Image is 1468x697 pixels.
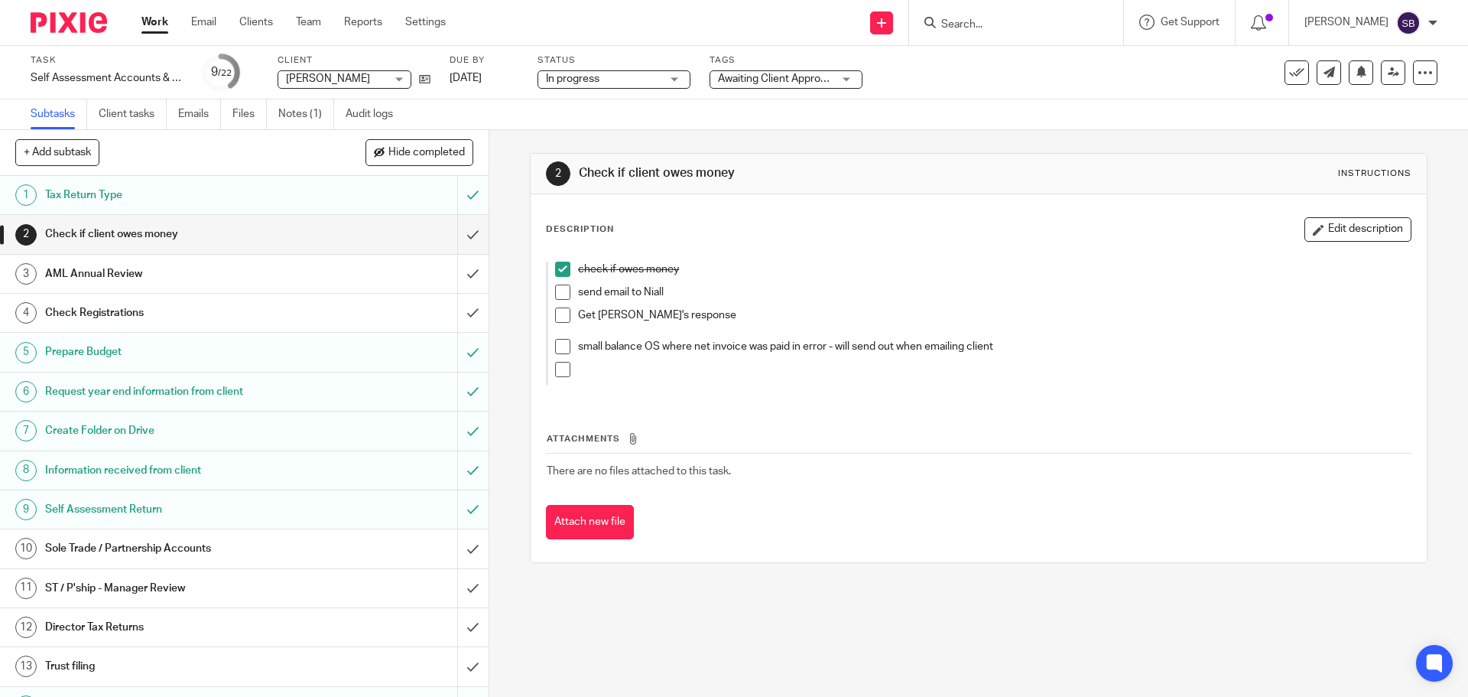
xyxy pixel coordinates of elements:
div: 11 [15,578,37,599]
h1: Request year end information from client [45,380,310,403]
label: Client [278,54,430,67]
button: + Add subtask [15,139,99,165]
p: send email to Niall [578,285,1379,300]
img: svg%3E [1396,11,1421,35]
label: Status [538,54,690,67]
div: 6 [15,381,37,402]
span: Hide completed [388,147,465,159]
h1: AML Annual Review [45,262,310,285]
h1: Self Assessment Return [45,498,310,521]
h1: Check if client owes money [45,223,310,246]
div: 12 [15,617,37,638]
div: 3 [15,263,37,285]
a: Audit logs [346,99,404,129]
span: [DATE] [450,73,482,83]
span: Get Support [1161,17,1220,28]
h1: Check Registrations [45,301,310,324]
div: 1 [15,184,37,206]
a: Reports [344,15,382,30]
a: Settings [405,15,446,30]
img: Pixie [31,12,107,33]
div: Self Assessment Accounts &amp; Tax Returns [31,70,183,86]
h1: Director Tax Returns [45,616,310,639]
a: Notes (1) [278,99,334,129]
div: 4 [15,302,37,324]
span: In progress [546,73,599,84]
div: 2 [15,224,37,246]
div: 7 [15,420,37,441]
span: There are no files attached to this task. [547,466,731,477]
div: 9 [15,499,37,520]
div: 8 [15,460,37,481]
label: Due by [450,54,518,67]
a: Work [141,15,168,30]
label: Task [31,54,183,67]
button: Attach new file [546,505,634,539]
h1: Information received from client [45,459,310,482]
p: small balance OS where net invoice was paid in error - will send out when emailing client [578,339,1379,354]
input: Search [940,18,1077,32]
a: Clients [239,15,273,30]
p: check if owes money [578,262,1379,277]
div: Self Assessment Accounts & Tax Returns [31,70,183,86]
a: Subtasks [31,99,87,129]
div: 10 [15,538,37,559]
div: 13 [15,656,37,677]
h1: ST / P'ship - Manager Review [45,577,310,600]
p: Description [546,223,614,236]
div: 5 [15,342,37,363]
a: Email [191,15,216,30]
a: Team [296,15,321,30]
small: /22 [218,69,232,77]
h1: Trust filing [45,655,310,678]
span: Attachments [547,435,620,443]
span: [PERSON_NAME] [286,73,370,84]
button: Hide completed [365,139,473,165]
h1: Create Folder on Drive [45,419,310,442]
label: Tags [710,54,862,67]
h1: Sole Trade / Partnership Accounts [45,537,310,560]
div: 2 [546,161,570,186]
h1: Prepare Budget [45,340,310,363]
h1: Tax Return Type [45,184,310,207]
div: Instructions [1338,168,1411,180]
h1: Check if client owes money [579,165,1012,181]
div: 9 [211,64,232,81]
span: Awaiting Client Approval [718,73,833,84]
a: Emails [178,99,221,129]
p: Get [PERSON_NAME]'s response [578,308,1379,323]
a: Client tasks [99,99,167,129]
button: Edit description [1304,217,1411,242]
p: [PERSON_NAME] [1304,15,1388,30]
a: Files [232,99,267,129]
